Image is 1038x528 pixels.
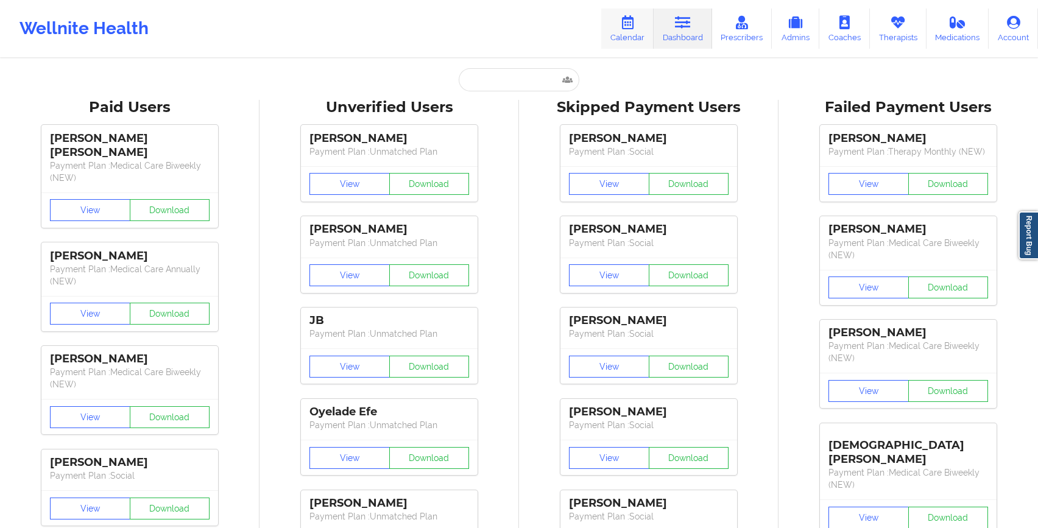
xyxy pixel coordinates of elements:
button: Download [130,199,210,221]
p: Payment Plan : Unmatched Plan [309,328,469,340]
button: Download [389,173,470,195]
button: Download [649,173,729,195]
button: View [569,264,649,286]
button: View [828,276,909,298]
button: View [569,447,649,469]
button: View [50,406,130,428]
button: View [50,303,130,325]
a: Therapists [870,9,927,49]
div: [PERSON_NAME] [569,314,729,328]
p: Payment Plan : Medical Care Annually (NEW) [50,263,210,287]
a: Coaches [819,9,870,49]
button: View [828,380,909,402]
div: [PERSON_NAME] [309,222,469,236]
div: [PERSON_NAME] [569,222,729,236]
div: [PERSON_NAME] [PERSON_NAME] [50,132,210,160]
button: Download [649,356,729,378]
p: Payment Plan : Medical Care Biweekly (NEW) [50,160,210,184]
button: View [309,356,390,378]
p: Payment Plan : Unmatched Plan [309,419,469,431]
p: Payment Plan : Social [569,419,729,431]
p: Payment Plan : Medical Care Biweekly (NEW) [828,340,988,364]
button: Download [130,498,210,519]
div: Oyelade Efe [309,405,469,419]
p: Payment Plan : Social [569,510,729,523]
div: [DEMOGRAPHIC_DATA][PERSON_NAME] [828,429,988,466]
a: Report Bug [1019,211,1038,259]
a: Account [989,9,1038,49]
div: [PERSON_NAME] [828,326,988,340]
button: Download [389,356,470,378]
button: Download [908,276,989,298]
div: [PERSON_NAME] [569,132,729,146]
p: Payment Plan : Unmatched Plan [309,146,469,158]
a: Admins [772,9,819,49]
button: Download [130,406,210,428]
div: [PERSON_NAME] [569,496,729,510]
div: [PERSON_NAME] [50,249,210,263]
div: [PERSON_NAME] [309,132,469,146]
div: JB [309,314,469,328]
div: [PERSON_NAME] [50,352,210,366]
button: View [309,173,390,195]
button: View [309,447,390,469]
button: Download [649,264,729,286]
button: View [50,199,130,221]
p: Payment Plan : Medical Care Biweekly (NEW) [828,237,988,261]
p: Payment Plan : Social [569,328,729,340]
div: [PERSON_NAME] [828,132,988,146]
button: View [569,173,649,195]
p: Payment Plan : Medical Care Biweekly (NEW) [50,366,210,390]
button: Download [649,447,729,469]
button: View [309,264,390,286]
button: View [50,498,130,519]
div: Paid Users [9,98,251,117]
button: Download [130,303,210,325]
p: Payment Plan : Social [569,237,729,249]
div: Failed Payment Users [787,98,1029,117]
p: Payment Plan : Social [569,146,729,158]
button: View [569,356,649,378]
div: Unverified Users [268,98,510,117]
button: Download [908,173,989,195]
div: Skipped Payment Users [528,98,770,117]
div: [PERSON_NAME] [569,405,729,419]
button: View [828,173,909,195]
div: [PERSON_NAME] [309,496,469,510]
a: Calendar [601,9,654,49]
a: Dashboard [654,9,712,49]
p: Payment Plan : Unmatched Plan [309,237,469,249]
p: Payment Plan : Social [50,470,210,482]
button: Download [908,380,989,402]
p: Payment Plan : Medical Care Biweekly (NEW) [828,466,988,491]
button: Download [389,264,470,286]
a: Medications [927,9,989,49]
button: Download [389,447,470,469]
a: Prescribers [712,9,772,49]
div: [PERSON_NAME] [828,222,988,236]
p: Payment Plan : Unmatched Plan [309,510,469,523]
p: Payment Plan : Therapy Monthly (NEW) [828,146,988,158]
div: [PERSON_NAME] [50,456,210,470]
